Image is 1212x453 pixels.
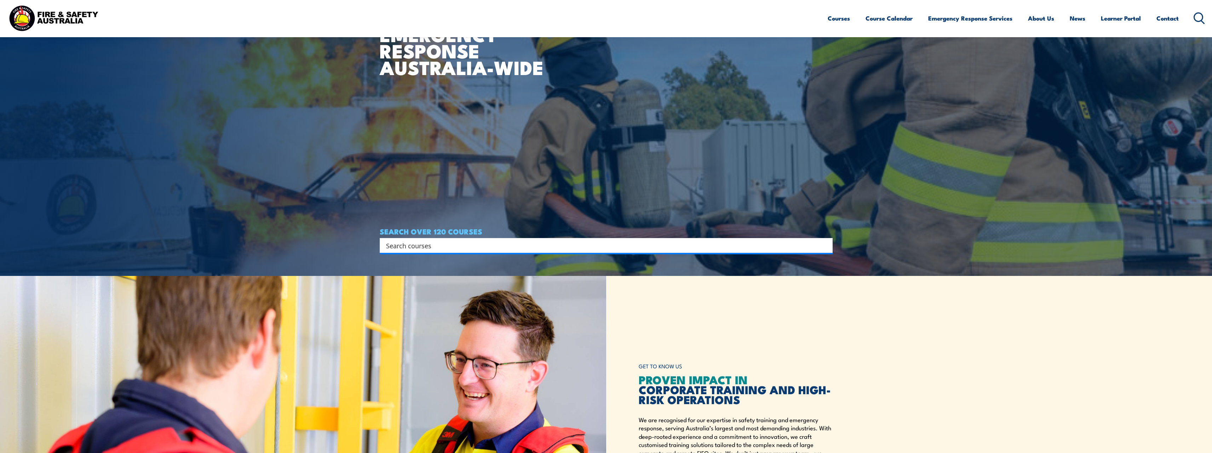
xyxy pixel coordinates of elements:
input: Search input [386,240,817,251]
a: About Us [1028,9,1054,28]
a: Learner Portal [1101,9,1141,28]
a: News [1070,9,1085,28]
h6: GET TO KNOW US [639,360,833,373]
a: Courses [828,9,850,28]
a: Emergency Response Services [928,9,1012,28]
h2: CORPORATE TRAINING AND HIGH-RISK OPERATIONS [639,374,833,404]
button: Search magnifier button [820,240,830,250]
span: PROVEN IMPACT IN [639,370,748,388]
a: Contact [1156,9,1179,28]
h4: SEARCH OVER 120 COURSES [380,227,833,235]
form: Search form [387,240,818,250]
a: Course Calendar [866,9,913,28]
